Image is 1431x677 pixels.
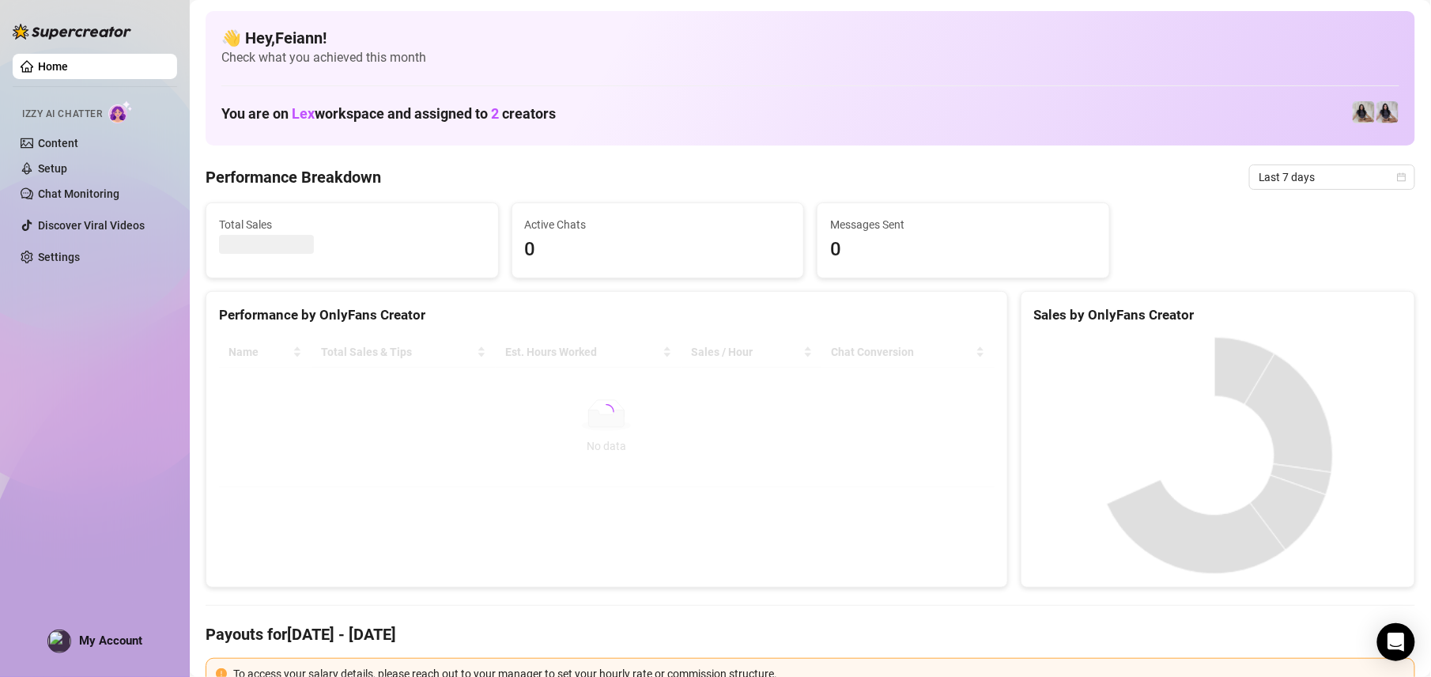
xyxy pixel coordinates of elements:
h4: Performance Breakdown [206,166,381,188]
a: Chat Monitoring [38,187,119,200]
span: 2 [491,105,499,122]
img: profilePics%2FMOLWZQSXvfM60zO7sy7eR3cMqNk1.jpeg [48,630,70,652]
a: Discover Viral Videos [38,219,145,232]
div: Open Intercom Messenger [1377,623,1415,661]
span: Izzy AI Chatter [22,107,102,122]
h1: You are on workspace and assigned to creators [221,105,556,123]
h4: Payouts for [DATE] - [DATE] [206,623,1415,645]
a: Settings [38,251,80,263]
img: AI Chatter [108,100,133,123]
span: Last 7 days [1259,165,1406,189]
h4: 👋 Hey, Feiann ! [221,27,1399,49]
img: Francesca [1353,101,1375,123]
div: Performance by OnlyFans Creator [219,304,995,326]
span: Check what you achieved this month [221,49,1399,66]
a: Content [38,137,78,149]
span: calendar [1397,172,1406,182]
img: Francesca [1376,101,1399,123]
img: logo-BBDzfeDw.svg [13,24,131,40]
span: 0 [830,235,1097,265]
span: Messages Sent [830,216,1097,233]
a: Setup [38,162,67,175]
span: loading [597,403,617,422]
div: Sales by OnlyFans Creator [1034,304,1402,326]
span: Lex [292,105,315,122]
span: 0 [525,235,791,265]
span: Total Sales [219,216,485,233]
a: Home [38,60,68,73]
span: Active Chats [525,216,791,233]
span: My Account [79,634,142,648]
